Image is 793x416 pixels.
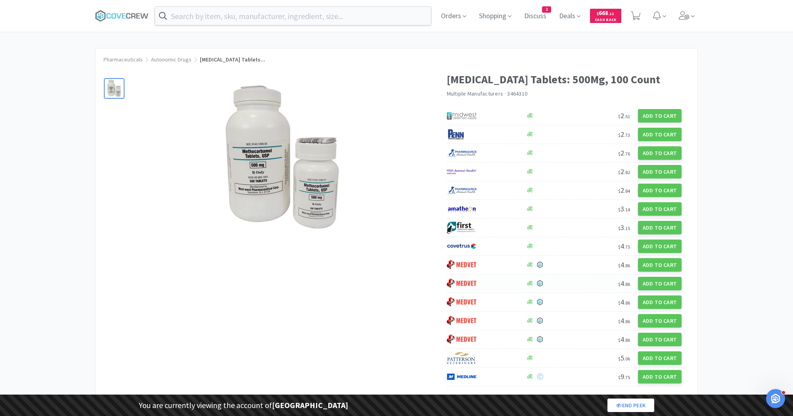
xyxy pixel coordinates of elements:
[638,314,682,328] button: Add to Cart
[597,11,599,16] span: $
[507,90,527,97] span: 3464310
[618,260,630,269] span: 4
[618,223,630,232] span: 3
[447,334,477,345] img: bdd3c0f4347043b9a893056ed883a29a_120.png
[618,335,630,344] span: 4
[608,11,614,16] span: . 11
[624,281,630,287] span: . 86
[638,165,682,178] button: Add to Cart
[624,169,630,175] span: . 82
[447,184,477,196] img: 7915dbd3f8974342a4dc3feb8efc1740_58.png
[447,90,504,97] a: Multiple Manufacturers
[618,242,630,251] span: 4
[447,128,477,140] img: e1133ece90fa4a959c5ae41b0808c578_9.png
[504,90,506,97] span: ·
[766,389,785,408] iframe: Intercom live chat
[618,151,621,157] span: $
[200,56,265,63] span: [MEDICAL_DATA] Tablets...
[638,240,682,253] button: Add to Cart
[618,186,630,195] span: 2
[624,244,630,250] span: . 75
[618,207,621,213] span: $
[447,352,477,364] img: f5e969b455434c6296c6d81ef179fa71_3.png
[204,79,362,237] img: a17bef0e09ec455fbc645b3837bbcaea_153894.jpeg
[447,110,477,122] img: 4dd14cff54a648ac9e977f0c5da9bc2e_5.png
[618,263,621,268] span: $
[447,222,477,234] img: 67d67680309e4a0bb49a5ff0391dcc42_6.png
[638,370,682,383] button: Add to Cart
[638,258,682,272] button: Add to Cart
[542,7,551,12] span: 2
[638,333,682,346] button: Add to Cart
[618,300,621,306] span: $
[607,399,654,412] a: End Peek
[624,151,630,157] span: . 76
[624,300,630,306] span: . 86
[151,56,192,63] a: Autonomic Drugs
[618,316,630,325] span: 4
[638,295,682,309] button: Add to Cart
[447,203,477,215] img: 3331a67d23dc422aa21b1ec98afbf632_11.png
[618,130,630,139] span: 2
[272,400,348,410] strong: [GEOGRAPHIC_DATA]
[638,109,682,123] button: Add to Cart
[155,7,431,25] input: Search by item, sku, manufacturer, ingredient, size...
[624,263,630,268] span: . 86
[139,399,348,412] p: You are currently viewing the account of
[618,188,621,194] span: $
[447,147,477,159] img: 7915dbd3f8974342a4dc3feb8efc1740_58.png
[638,128,682,141] button: Add to Cart
[447,240,477,252] img: 77fca1acd8b6420a9015268ca798ef17_1.png
[618,244,621,250] span: $
[618,204,630,213] span: 3
[638,351,682,365] button: Add to Cart
[624,225,630,231] span: . 15
[624,188,630,194] span: . 84
[638,184,682,197] button: Add to Cart
[521,13,550,20] a: Discuss2
[618,148,630,157] span: 2
[590,5,621,27] a: $668.11Cash Back
[624,207,630,213] span: . 14
[618,356,621,362] span: $
[618,132,621,138] span: $
[447,166,477,178] img: f6b2451649754179b5b4e0c70c3f7cb0_2.png
[618,169,621,175] span: $
[618,318,621,324] span: $
[624,337,630,343] span: . 86
[618,111,630,120] span: 2
[638,277,682,290] button: Add to Cart
[618,297,630,307] span: 4
[447,315,477,327] img: bdd3c0f4347043b9a893056ed883a29a_120.png
[618,372,630,381] span: 9
[618,374,621,380] span: $
[624,132,630,138] span: . 73
[624,356,630,362] span: . 06
[618,337,621,343] span: $
[597,9,614,17] span: 668
[103,56,143,63] a: Pharmaceuticals
[618,167,630,176] span: 2
[618,225,621,231] span: $
[447,278,477,289] img: bdd3c0f4347043b9a893056ed883a29a_120.png
[624,318,630,324] span: . 86
[618,113,621,119] span: $
[624,374,630,380] span: . 75
[618,279,630,288] span: 4
[638,221,682,234] button: Add to Cart
[595,18,617,23] span: Cash Back
[447,296,477,308] img: bdd3c0f4347043b9a893056ed883a29a_120.png
[447,371,477,383] img: a646391c64b94eb2892348a965bf03f3_134.png
[447,71,682,88] h1: [MEDICAL_DATA] Tablets: 500Mg, 100 Count
[638,202,682,216] button: Add to Cart
[447,259,477,271] img: bdd3c0f4347043b9a893056ed883a29a_120.png
[618,353,630,362] span: 5
[638,146,682,160] button: Add to Cart
[618,281,621,287] span: $
[624,113,630,119] span: . 51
